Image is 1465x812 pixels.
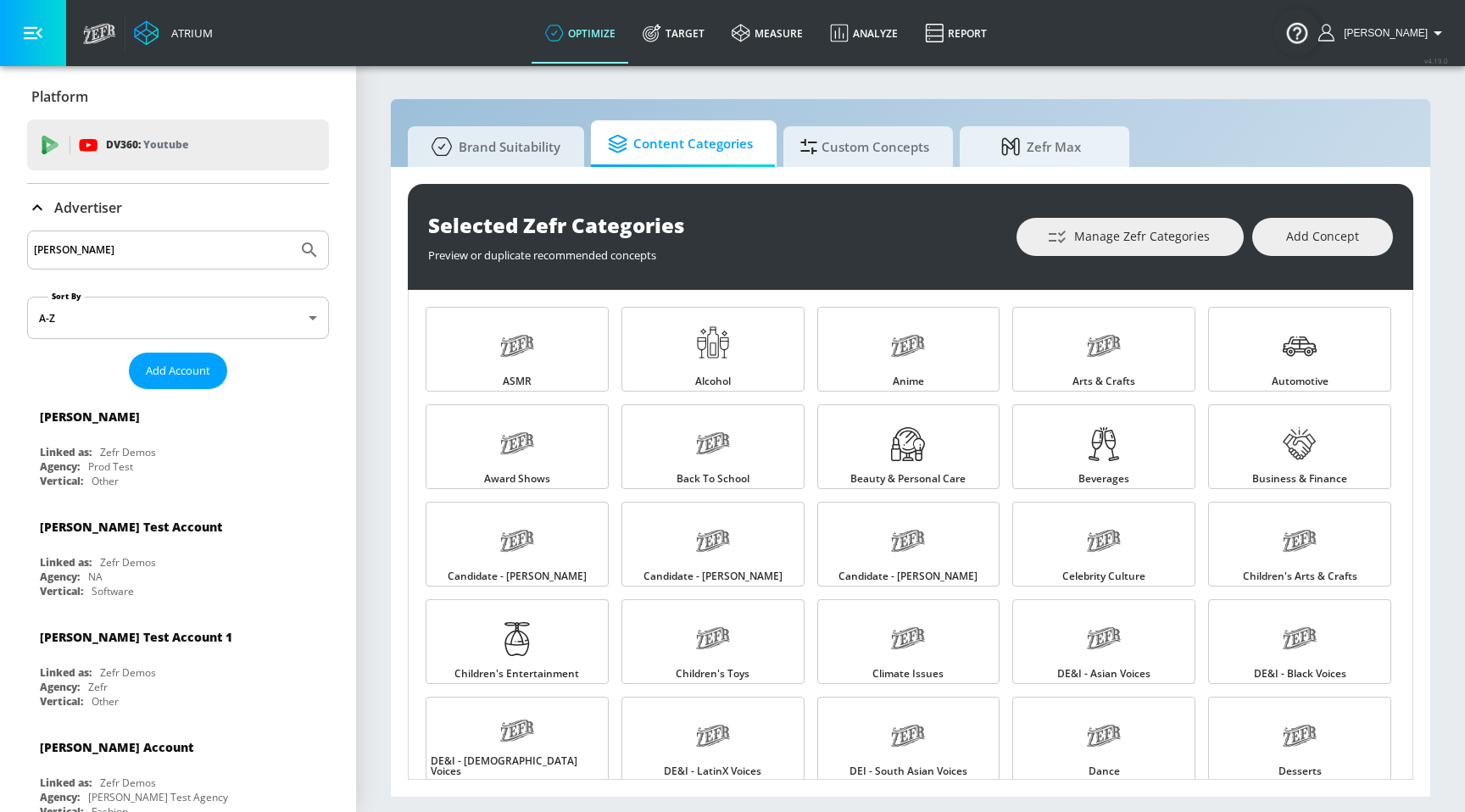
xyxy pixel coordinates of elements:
[40,570,80,584] div: Agency:
[48,291,85,302] label: Sort By
[838,571,978,581] span: Candidate - [PERSON_NAME]
[426,404,609,489] a: Award Shows
[817,697,1000,781] a: DEI - South Asian Voices
[40,555,92,570] div: Linked as:
[100,555,156,570] div: Zefr Demos
[1078,474,1129,484] span: Beverages
[92,584,134,598] div: Software
[1072,376,1135,387] span: Arts & Crafts
[621,599,805,684] a: Children's Toys
[1243,571,1357,581] span: Children's Arts & Crafts
[88,790,228,804] div: [PERSON_NAME] Test Agency
[425,126,560,167] span: Brand Suitability
[817,502,1000,587] a: Candidate - [PERSON_NAME]
[92,694,119,709] div: Other
[134,20,213,46] a: Atrium
[92,474,119,488] div: Other
[621,404,805,489] a: Back to School
[40,445,92,459] div: Linked as:
[27,396,329,492] div: [PERSON_NAME]Linked as:Zefr DemosAgency:Prod TestVertical:Other
[1012,599,1195,684] a: DE&I - Asian Voices
[718,3,816,64] a: measure
[643,571,783,581] span: Candidate - [PERSON_NAME]
[532,3,629,64] a: optimize
[677,474,749,484] span: Back to School
[40,409,140,425] div: [PERSON_NAME]
[816,3,911,64] a: Analyze
[893,376,924,387] span: Anime
[1208,599,1391,684] a: DE&I - Black Voices
[1424,56,1448,65] span: v 4.19.0
[27,506,329,603] div: [PERSON_NAME] Test AccountLinked as:Zefr DemosAgency:NAVertical:Software
[88,680,108,694] div: Zefr
[40,665,92,680] div: Linked as:
[426,697,609,781] a: DE&I - [DEMOGRAPHIC_DATA] Voices
[1012,307,1195,392] a: Arts & Crafts
[676,669,749,679] span: Children's Toys
[27,120,329,170] div: DV360: Youtube
[106,136,188,154] p: DV360:
[1208,502,1391,587] a: Children's Arts & Crafts
[426,307,609,392] a: ASMR
[1208,307,1391,392] a: Automotive
[695,376,731,387] span: Alcohol
[454,669,579,679] span: Children's Entertainment
[291,231,328,269] button: Submit Search
[1252,218,1393,256] button: Add Concept
[1273,8,1321,56] button: Open Resource Center
[27,616,329,713] div: [PERSON_NAME] Test Account 1Linked as:Zefr DemosAgency:ZefrVertical:Other
[1318,23,1448,43] button: [PERSON_NAME]
[100,445,156,459] div: Zefr Demos
[40,474,83,488] div: Vertical:
[34,239,291,261] input: Search by name
[629,3,718,64] a: Target
[1208,404,1391,489] a: Business & Finance
[143,136,188,153] p: Youtube
[911,3,1000,64] a: Report
[872,669,944,679] span: Climate Issues
[817,307,1000,392] a: Anime
[428,239,1000,263] div: Preview or duplicate recommended concepts
[503,376,532,387] span: ASMR
[1254,669,1346,679] span: DE&I - Black Voices
[1057,669,1150,679] span: DE&I - Asian Voices
[426,599,609,684] a: Children's Entertainment
[40,680,80,694] div: Agency:
[40,694,83,709] div: Vertical:
[40,776,92,790] div: Linked as:
[27,73,329,120] div: Platform
[850,474,966,484] span: Beauty & Personal Care
[27,184,329,231] div: Advertiser
[431,756,604,776] span: DE&I - [DEMOGRAPHIC_DATA] Voices
[40,584,83,598] div: Vertical:
[484,474,550,484] span: Award Shows
[800,126,929,167] span: Custom Concepts
[1017,218,1244,256] button: Manage Zefr Categories
[100,776,156,790] div: Zefr Demos
[1272,376,1329,387] span: Automotive
[1062,571,1145,581] span: Celebrity Culture
[1337,27,1428,39] span: login as: justin.nim@zefr.com
[146,361,210,381] span: Add Account
[977,126,1106,167] span: Zefr Max
[40,519,222,535] div: [PERSON_NAME] Test Account
[31,87,88,106] p: Platform
[100,665,156,680] div: Zefr Demos
[1012,502,1195,587] a: Celebrity Culture
[40,739,193,755] div: [PERSON_NAME] Account
[1012,404,1195,489] a: Beverages
[88,570,103,584] div: NA
[129,353,227,389] button: Add Account
[40,459,80,474] div: Agency:
[1050,226,1210,247] span: Manage Zefr Categories
[40,629,232,645] div: [PERSON_NAME] Test Account 1
[621,307,805,392] a: Alcohol
[1208,697,1391,781] a: Desserts
[426,502,609,587] a: Candidate - [PERSON_NAME]
[164,25,213,41] div: Atrium
[88,459,133,474] div: Prod Test
[27,297,329,339] div: A-Z
[54,198,122,217] p: Advertiser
